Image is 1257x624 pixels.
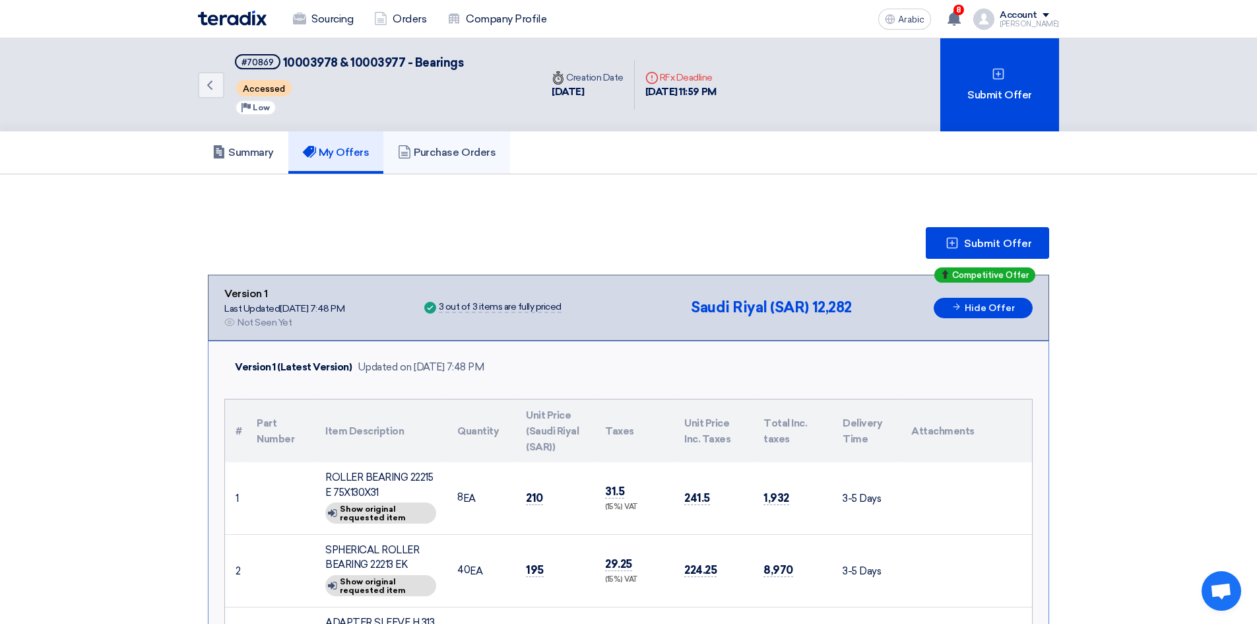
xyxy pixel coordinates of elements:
[236,565,241,577] font: 2
[973,9,994,30] img: profile_test.png
[238,317,292,328] font: Not Seen Yet
[660,72,713,83] font: RFx Deadline
[526,409,579,453] font: Unit Price (Saudi Riyal (SAR))
[288,131,384,174] a: My Offers
[283,55,464,70] font: 10003978 & 10003977 - Bearings
[340,504,406,522] font: Show original requested item
[383,131,510,174] a: Purchase Orders
[605,557,632,571] font: 29.25
[684,491,710,504] font: 241.5
[967,88,1031,101] font: Submit Offer
[952,270,1029,280] font: Competitive Offer
[934,298,1033,318] button: Hide Offer
[566,72,624,83] font: Creation Date
[243,84,285,94] font: Accessed
[911,425,975,437] font: Attachments
[1202,571,1241,611] a: Open chat
[684,563,717,576] font: 224.25
[1000,9,1037,20] font: Account
[340,577,406,595] font: Show original requested item
[282,5,364,34] a: Sourcing
[645,86,717,98] font: [DATE] 11:59 PM
[605,575,638,584] font: (15%) VAT
[235,361,352,373] font: Version 1 (Latest Version)
[843,493,881,504] font: 3-5 Days
[812,298,852,316] font: 12,282
[763,491,789,504] font: 1,932
[257,417,294,445] font: Part Number
[236,493,239,504] font: 1
[457,564,470,576] font: 40
[965,302,1015,314] font: Hide Offer
[457,491,463,503] font: 8
[235,54,463,71] h5: 10003978 & 10003977 - Bearings
[763,417,807,445] font: Total Inc. taxes
[843,417,882,445] font: Delivery Time
[253,103,270,112] font: Low
[198,131,288,174] a: Summary
[236,425,242,437] font: #
[926,227,1049,259] button: Submit Offer
[466,13,546,25] font: Company Profile
[364,5,437,34] a: Orders
[956,5,961,15] font: 8
[311,13,353,25] font: Sourcing
[898,14,924,25] font: Arabic
[605,425,634,437] font: Taxes
[319,146,370,158] font: My Offers
[691,298,809,316] font: Saudi Riyal (SAR)
[457,425,499,437] font: Quantity
[325,471,433,499] font: ROLLER BEARING 22215 E 75X130X31
[228,146,274,158] font: Summary
[439,301,562,312] font: 3 out of 3 items are fully priced
[242,57,274,67] font: #70869
[325,544,419,571] font: SPHERICAL ROLLER BEARING 22213 EK
[605,485,624,498] font: 31.5
[526,563,544,576] font: 195
[605,503,638,511] font: (15%) VAT
[684,417,730,445] font: Unit Price Inc. Taxes
[1000,20,1059,28] font: [PERSON_NAME]
[224,303,280,314] font: Last Updated
[964,237,1032,250] font: Submit Offer
[552,86,584,98] font: [DATE]
[843,565,881,577] font: 3-5 Days
[393,13,426,25] font: Orders
[463,493,476,504] font: EA
[526,491,543,504] font: 210
[325,425,404,437] font: Item Description
[224,287,268,300] font: Version 1
[470,565,482,577] font: EA
[763,563,793,576] font: 8,970
[280,303,344,314] font: [DATE] 7:48 PM
[198,11,267,26] img: Teradix logo
[414,146,496,158] font: Purchase Orders
[878,9,931,30] button: Arabic
[358,361,484,373] font: Updated on [DATE] 7:48 PM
